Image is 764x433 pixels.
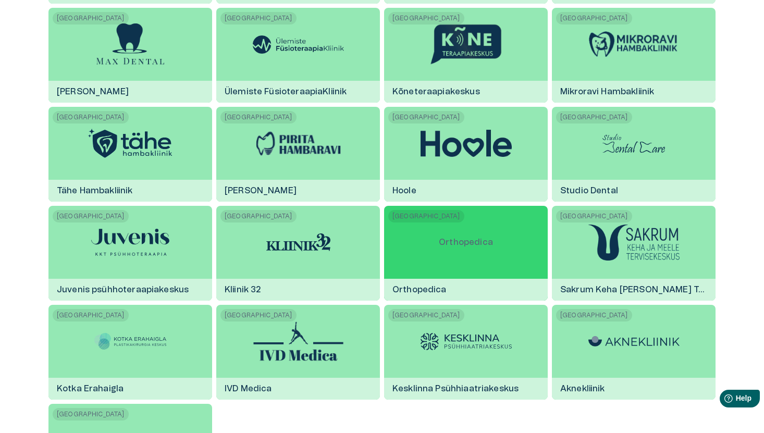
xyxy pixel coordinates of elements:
span: [GEOGRAPHIC_DATA] [556,210,632,222]
span: [GEOGRAPHIC_DATA] [556,12,632,24]
a: [GEOGRAPHIC_DATA]Mikroravi Hambakliinik logoMikroravi Hambakliinik [552,8,716,103]
span: [GEOGRAPHIC_DATA] [53,111,129,123]
span: [GEOGRAPHIC_DATA] [388,111,464,123]
h6: Kotka Erahaigla [48,375,132,403]
a: [GEOGRAPHIC_DATA]Juvenis psühhoteraapiakeskus logoJuvenis psühhoteraapiakeskus [48,206,212,301]
span: [GEOGRAPHIC_DATA] [388,12,464,24]
img: Kotka Erahaigla logo [91,326,169,357]
a: [GEOGRAPHIC_DATA]Kliinik 32 logoKliinik 32 [216,206,380,301]
span: [GEOGRAPHIC_DATA] [53,210,129,222]
span: [GEOGRAPHIC_DATA] [220,111,297,123]
img: IVD Medica logo [253,321,344,362]
a: [GEOGRAPHIC_DATA]Kõneteraapiakeskus logoKõneteraapiakeskus [384,8,548,103]
img: Tähe Hambakliinik logo [85,126,176,160]
h6: [PERSON_NAME] [48,78,137,106]
a: [GEOGRAPHIC_DATA]Tähe Hambakliinik logoTähe Hambakliinik [48,107,212,202]
span: [GEOGRAPHIC_DATA] [556,309,632,321]
a: [GEOGRAPHIC_DATA]Sakrum Keha ja Meele Tervisekeskus logoSakrum Keha [PERSON_NAME] Tervisekeskus [552,206,716,301]
h6: IVD Medica [216,375,280,403]
span: [GEOGRAPHIC_DATA] [556,111,632,123]
img: Ülemiste FüsioteraapiaKliinik logo [253,35,344,54]
a: [GEOGRAPHIC_DATA]IVD Medica logoIVD Medica [216,305,380,400]
h6: Kõneteraapiakeskus [384,78,488,106]
h6: Kliinik 32 [216,276,269,304]
img: Max Dental logo [96,23,164,65]
img: Studio Dental logo [595,128,673,159]
img: Kliinik 32 logo [266,233,330,252]
img: Juvenis psühhoteraapiakeskus logo [91,229,169,256]
h6: Kesklinna Psühhiaatriakeskus [384,375,527,403]
span: [GEOGRAPHIC_DATA] [53,408,129,420]
iframe: Help widget launcher [683,386,764,415]
a: [GEOGRAPHIC_DATA]Aknekliinik logoAknekliinik [552,305,716,400]
h6: Hoole [384,177,425,205]
img: Hoole logo [421,130,512,157]
img: Sakrum Keha ja Meele Tervisekeskus logo [588,225,680,261]
span: [GEOGRAPHIC_DATA] [53,12,129,24]
a: [GEOGRAPHIC_DATA]Max Dental logo[PERSON_NAME] [48,8,212,103]
a: [GEOGRAPHIC_DATA]OrthopedicaOrthopedica [384,206,548,301]
img: Kõneteraapiakeskus logo [429,23,502,65]
span: [GEOGRAPHIC_DATA] [220,12,297,24]
a: [GEOGRAPHIC_DATA]Kesklinna Psühhiaatriakeskus logoKesklinna Psühhiaatriakeskus [384,305,548,400]
a: [GEOGRAPHIC_DATA]Pirita Hambaravi logo[PERSON_NAME] [216,107,380,202]
h6: [PERSON_NAME] [216,177,305,205]
span: [GEOGRAPHIC_DATA] [53,309,129,321]
a: [GEOGRAPHIC_DATA]Studio Dental logoStudio Dental [552,107,716,202]
h6: Sakrum Keha [PERSON_NAME] Tervisekeskus [552,276,716,304]
h6: Mikroravi Hambakliinik [552,78,662,106]
h6: Juvenis psühhoteraapiakeskus [48,276,197,304]
img: Aknekliinik logo [588,336,680,347]
h6: Aknekliinik [552,375,613,403]
a: [GEOGRAPHIC_DATA]Ülemiste FüsioteraapiaKliinik logoÜlemiste FüsioteraapiaKliinik [216,8,380,103]
span: [GEOGRAPHIC_DATA] [388,309,464,321]
img: Kesklinna Psühhiaatriakeskus logo [421,333,512,350]
a: [GEOGRAPHIC_DATA]Kotka Erahaigla logoKotka Erahaigla [48,305,212,400]
span: [GEOGRAPHIC_DATA] [388,210,464,222]
img: Pirita Hambaravi logo [253,129,344,158]
img: Mikroravi Hambakliinik logo [588,30,680,59]
h6: Orthopedica [384,276,455,304]
h6: Studio Dental [552,177,626,205]
span: [GEOGRAPHIC_DATA] [220,309,297,321]
span: [GEOGRAPHIC_DATA] [220,210,297,222]
a: [GEOGRAPHIC_DATA]Hoole logoHoole [384,107,548,202]
h6: Tähe Hambakliinik [48,177,141,205]
p: Orthopedica [430,228,501,257]
h6: Ülemiste FüsioteraapiaKliinik [216,78,355,106]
